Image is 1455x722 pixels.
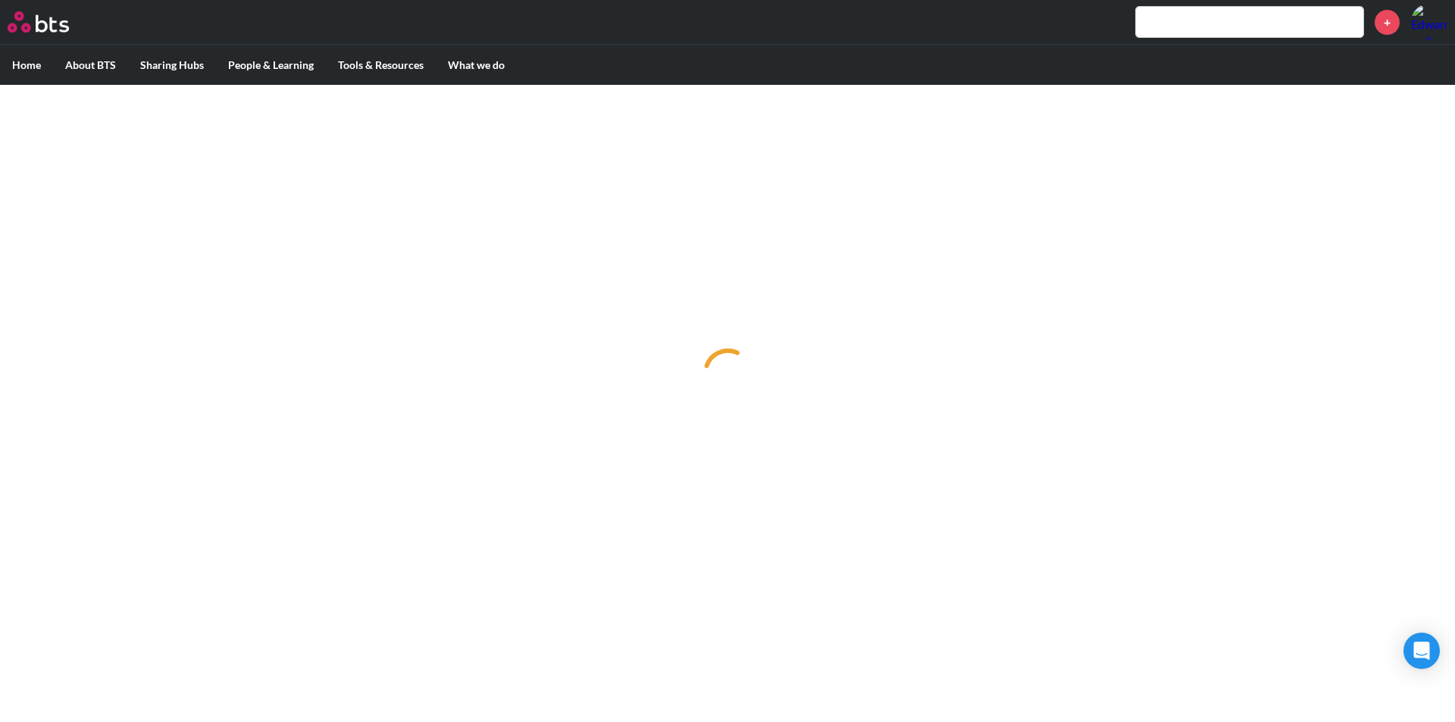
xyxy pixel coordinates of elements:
a: Profile [1411,4,1447,40]
label: Tools & Resources [326,45,436,85]
a: Go home [8,11,97,33]
label: What we do [436,45,517,85]
img: BTS Logo [8,11,69,33]
img: Edward Kellogg [1411,4,1447,40]
label: Sharing Hubs [128,45,216,85]
label: About BTS [53,45,128,85]
label: People & Learning [216,45,326,85]
div: Open Intercom Messenger [1403,633,1440,669]
a: + [1375,10,1400,35]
